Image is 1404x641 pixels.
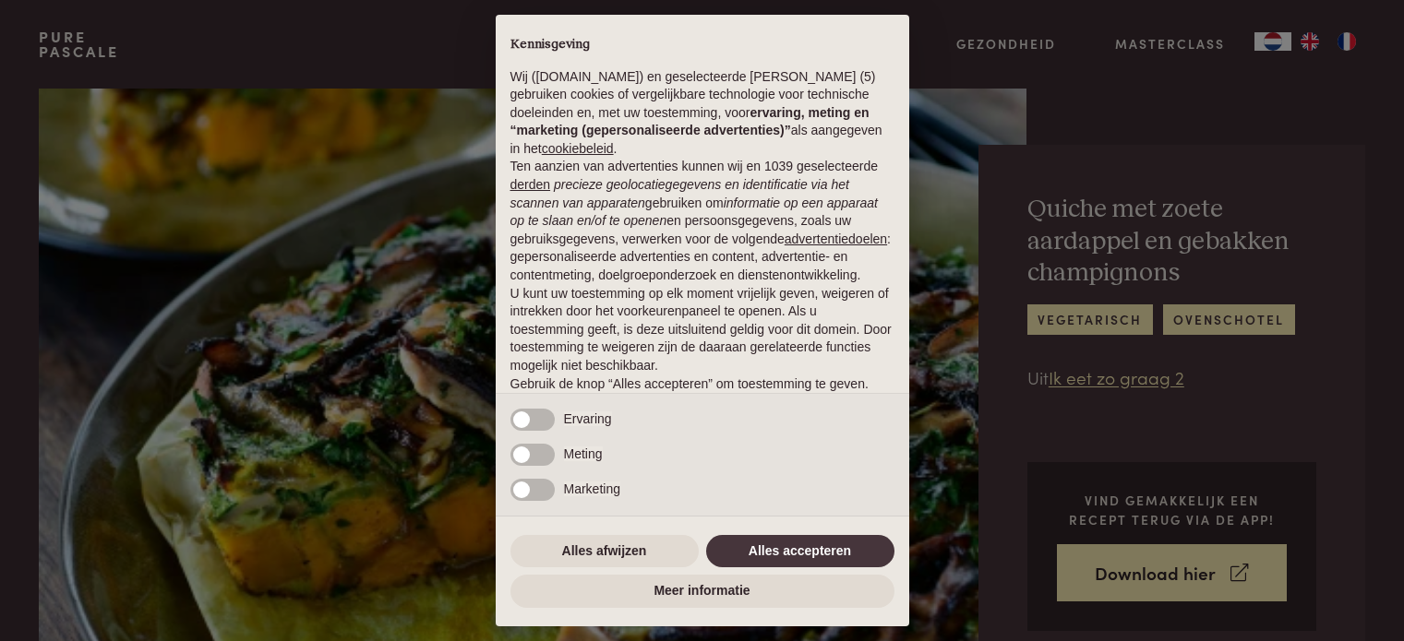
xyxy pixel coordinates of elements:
button: Meer informatie [510,575,894,608]
span: Ervaring [564,411,612,426]
button: derden [510,176,551,195]
button: advertentiedoelen [785,231,887,249]
h2: Kennisgeving [510,37,894,53]
button: Alles afwijzen [510,535,699,568]
span: Marketing [564,481,620,496]
em: informatie op een apparaat op te slaan en/of te openen [510,196,879,229]
p: U kunt uw toestemming op elk moment vrijelijk geven, weigeren of intrekken door het voorkeurenpan... [510,285,894,375]
p: Wij ([DOMAIN_NAME]) en geselecteerde [PERSON_NAME] (5) gebruiken cookies of vergelijkbare technol... [510,68,894,159]
p: Gebruik de knop “Alles accepteren” om toestemming te geven. Gebruik de knop “Alles afwijzen” om d... [510,375,894,430]
p: Ten aanzien van advertenties kunnen wij en 1039 geselecteerde gebruiken om en persoonsgegevens, z... [510,158,894,284]
span: Meting [564,446,603,461]
button: Alles accepteren [706,535,894,568]
em: precieze geolocatiegegevens en identificatie via het scannen van apparaten [510,177,849,210]
a: cookiebeleid [542,141,614,156]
